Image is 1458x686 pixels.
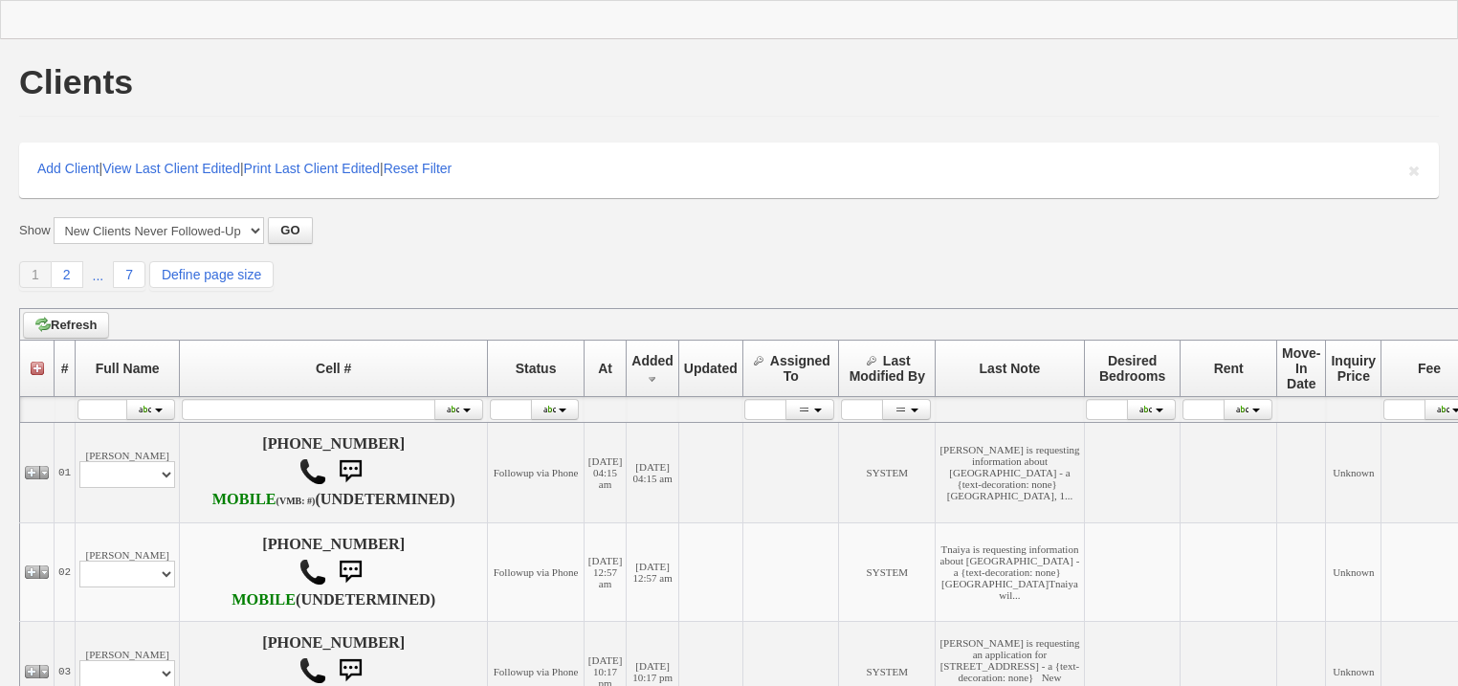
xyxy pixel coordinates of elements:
[149,261,274,288] a: Define page size
[37,161,99,176] a: Add Client
[113,261,145,288] a: 7
[839,423,936,523] td: SYSTEM
[516,361,557,376] span: Status
[631,353,674,368] span: Added
[184,536,483,609] h4: [PHONE_NUMBER] (UNDETERMINED)
[232,591,296,609] b: CSC Wireless, LLC
[331,453,369,491] img: sms.png
[23,312,109,339] a: Refresh
[1326,423,1381,523] td: Unknown
[298,558,327,586] img: call.png
[627,423,679,523] td: [DATE] 04:15 am
[1418,361,1441,376] span: Fee
[936,423,1085,523] td: [PERSON_NAME] is requesting information about [GEOGRAPHIC_DATA] - a {text-decoration: none} [GEOG...
[298,656,327,685] img: call.png
[627,523,679,622] td: [DATE] 12:57 am
[936,523,1085,622] td: Tnaiya is requesting information about [GEOGRAPHIC_DATA] - a {text-decoration: none} [GEOGRAPHIC_...
[55,423,76,523] td: 01
[1099,353,1165,384] span: Desired Bedrooms
[316,361,351,376] span: Cell #
[684,361,738,376] span: Updated
[96,361,160,376] span: Full Name
[1326,523,1381,622] td: Unknown
[839,523,936,622] td: SYSTEM
[584,523,626,622] td: [DATE] 12:57 am
[331,553,369,591] img: sms.png
[212,491,316,508] b: T-Mobile USA, Inc.
[298,457,327,486] img: call.png
[19,65,133,100] h1: Clients
[212,491,276,508] font: MOBILE
[980,361,1041,376] span: Last Note
[232,591,296,609] font: MOBILE
[19,143,1439,198] div: | | |
[76,423,180,523] td: [PERSON_NAME]
[488,423,585,523] td: Followup via Phone
[268,217,312,244] button: GO
[19,222,51,239] label: Show
[598,361,612,376] span: At
[55,341,76,397] th: #
[770,353,830,384] span: Assigned To
[584,423,626,523] td: [DATE] 04:15 am
[1331,353,1376,384] span: Inquiry Price
[184,435,483,510] h4: [PHONE_NUMBER] (UNDETERMINED)
[55,523,76,622] td: 02
[1282,345,1320,391] span: Move-In Date
[19,261,52,288] a: 1
[850,353,925,384] span: Last Modified By
[488,523,585,622] td: Followup via Phone
[52,261,83,288] a: 2
[83,263,114,288] a: ...
[1214,361,1244,376] span: Rent
[102,161,240,176] a: View Last Client Edited
[244,161,380,176] a: Print Last Client Edited
[276,496,316,506] font: (VMB: #)
[76,523,180,622] td: [PERSON_NAME]
[384,161,453,176] a: Reset Filter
